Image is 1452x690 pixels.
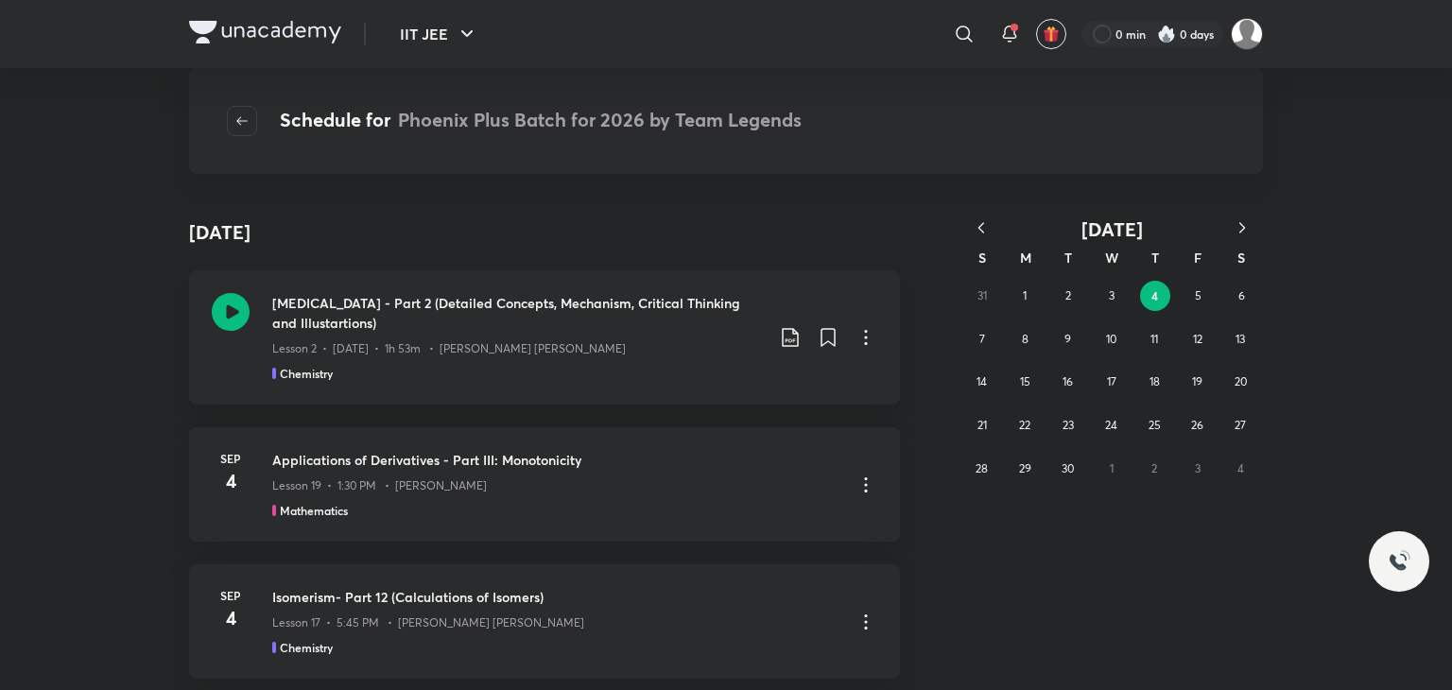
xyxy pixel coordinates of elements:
h4: 4 [212,467,250,495]
button: IIT JEE [389,15,490,53]
button: September 9, 2025 [1053,324,1083,354]
img: Company Logo [189,21,341,43]
abbr: September 10, 2025 [1106,332,1116,346]
button: September 21, 2025 [967,410,997,440]
button: September 6, 2025 [1226,281,1256,311]
button: [DATE] [1002,217,1221,241]
abbr: September 5, 2025 [1195,288,1201,302]
h3: Isomerism- Part 12 (Calculations of Isomers) [272,587,839,607]
abbr: September 25, 2025 [1149,418,1161,432]
abbr: September 11, 2025 [1150,332,1158,346]
button: September 4, 2025 [1140,281,1170,311]
abbr: September 2, 2025 [1065,288,1071,302]
abbr: Thursday [1151,249,1159,267]
abbr: Friday [1194,249,1201,267]
button: September 22, 2025 [1010,410,1040,440]
button: September 24, 2025 [1097,410,1127,440]
abbr: September 28, 2025 [976,461,988,475]
abbr: September 17, 2025 [1107,374,1116,388]
h6: Sep [212,450,250,467]
span: [DATE] [1081,216,1143,242]
button: September 11, 2025 [1139,324,1169,354]
button: September 16, 2025 [1053,367,1083,397]
abbr: September 12, 2025 [1193,332,1202,346]
a: Company Logo [189,21,341,48]
h3: Applications of Derivatives - Part III: Monotonicity [272,450,839,470]
abbr: Monday [1020,249,1031,267]
abbr: September 23, 2025 [1063,418,1074,432]
button: September 13, 2025 [1225,324,1255,354]
button: September 26, 2025 [1183,410,1213,440]
abbr: September 16, 2025 [1063,374,1073,388]
h5: Mathematics [280,502,348,519]
img: avatar [1043,26,1060,43]
button: September 10, 2025 [1097,324,1127,354]
abbr: Tuesday [1064,249,1072,267]
abbr: September 29, 2025 [1019,461,1031,475]
h6: Sep [212,587,250,604]
abbr: September 1, 2025 [1023,288,1027,302]
button: September 1, 2025 [1010,281,1040,311]
button: September 8, 2025 [1010,324,1040,354]
img: streak [1157,25,1176,43]
button: September 17, 2025 [1097,367,1127,397]
button: September 18, 2025 [1139,367,1169,397]
button: September 20, 2025 [1225,367,1255,397]
h4: [DATE] [189,218,251,247]
abbr: September 13, 2025 [1236,332,1245,346]
abbr: September 9, 2025 [1064,332,1071,346]
button: September 14, 2025 [967,367,997,397]
button: September 12, 2025 [1183,324,1213,354]
abbr: Wednesday [1105,249,1118,267]
button: September 19, 2025 [1183,367,1213,397]
abbr: September 3, 2025 [1109,288,1115,302]
abbr: September 21, 2025 [977,418,987,432]
button: avatar [1036,19,1066,49]
button: September 2, 2025 [1053,281,1083,311]
abbr: September 7, 2025 [979,332,985,346]
button: September 25, 2025 [1139,410,1169,440]
abbr: Sunday [978,249,986,267]
abbr: September 22, 2025 [1019,418,1030,432]
button: September 30, 2025 [1053,454,1083,484]
button: September 7, 2025 [967,324,997,354]
abbr: September 26, 2025 [1191,418,1203,432]
img: Shreyas Bhanu [1231,18,1263,50]
p: Lesson 19 • 1:30 PM • [PERSON_NAME] [272,477,487,494]
button: September 5, 2025 [1184,281,1214,311]
img: ttu [1388,550,1410,573]
abbr: September 8, 2025 [1022,332,1028,346]
a: Sep4Isomerism- Part 12 (Calculations of Isomers)Lesson 17 • 5:45 PM • [PERSON_NAME] [PERSON_NAME]... [189,564,900,679]
p: Lesson 2 • [DATE] • 1h 53m • [PERSON_NAME] [PERSON_NAME] [272,340,626,357]
h4: Schedule for [280,106,802,136]
abbr: September 4, 2025 [1151,288,1158,303]
a: [MEDICAL_DATA] - Part 2 (Detailed Concepts, Mechanism, Critical Thinking and Illustartions)Lesson... [189,270,900,405]
abbr: September 15, 2025 [1020,374,1030,388]
h3: [MEDICAL_DATA] - Part 2 (Detailed Concepts, Mechanism, Critical Thinking and Illustartions) [272,293,764,333]
button: September 23, 2025 [1053,410,1083,440]
button: September 28, 2025 [967,454,997,484]
abbr: Saturday [1237,249,1245,267]
p: Lesson 17 • 5:45 PM • [PERSON_NAME] [PERSON_NAME] [272,614,584,631]
button: September 3, 2025 [1097,281,1127,311]
abbr: September 14, 2025 [977,374,987,388]
abbr: September 20, 2025 [1235,374,1247,388]
abbr: September 18, 2025 [1149,374,1160,388]
button: September 15, 2025 [1010,367,1040,397]
abbr: September 27, 2025 [1235,418,1246,432]
abbr: September 30, 2025 [1062,461,1074,475]
abbr: September 24, 2025 [1105,418,1117,432]
button: September 27, 2025 [1225,410,1255,440]
a: Sep4Applications of Derivatives - Part III: MonotonicityLesson 19 • 1:30 PM • [PERSON_NAME]Mathem... [189,427,900,542]
button: September 29, 2025 [1010,454,1040,484]
abbr: September 6, 2025 [1238,288,1245,302]
span: Phoenix Plus Batch for 2026 by Team Legends [398,107,802,132]
h4: 4 [212,604,250,632]
h5: Chemistry [280,365,333,382]
h5: Chemistry [280,639,333,656]
abbr: September 19, 2025 [1192,374,1202,388]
